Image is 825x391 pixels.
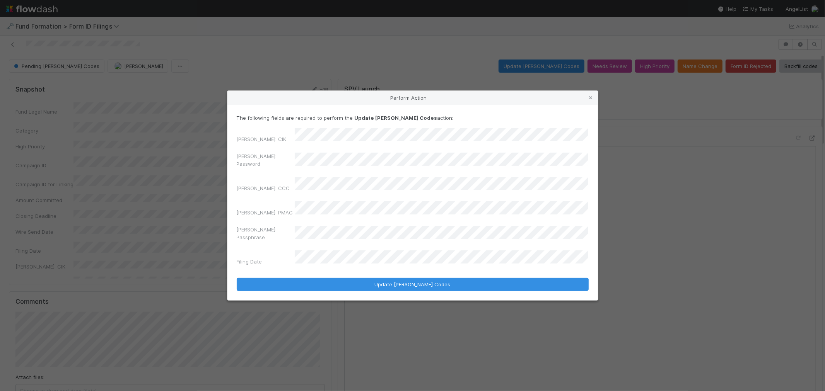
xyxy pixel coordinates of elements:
p: The following fields are required to perform the action: [237,114,589,122]
label: [PERSON_NAME]: CIK [237,135,287,143]
label: Filing Date [237,258,262,265]
label: [PERSON_NAME]: Password [237,152,295,168]
label: [PERSON_NAME]: PMAC [237,209,293,216]
strong: Update [PERSON_NAME] Codes [355,115,437,121]
button: Update [PERSON_NAME] Codes [237,278,589,291]
label: [PERSON_NAME]: Passphrase [237,226,295,241]
label: [PERSON_NAME]: CCC [237,184,290,192]
div: Perform Action [227,91,598,105]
